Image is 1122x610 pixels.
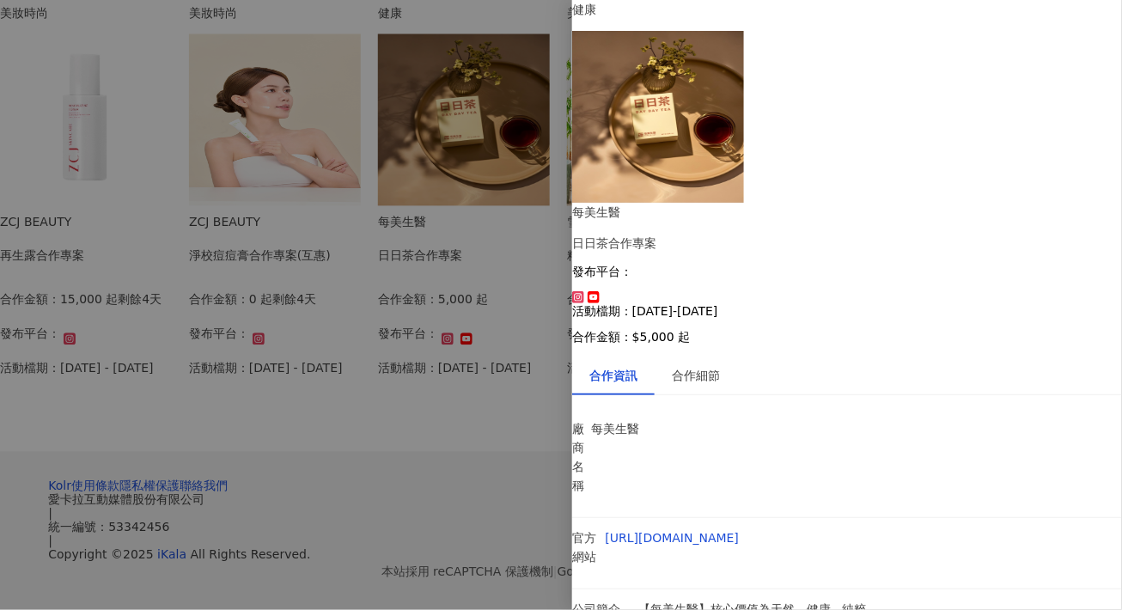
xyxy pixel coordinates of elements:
[572,528,597,566] p: 官方網站
[572,234,1122,253] div: 日日茶合作專案
[589,366,637,385] div: 合作資訊
[591,419,677,438] p: 每美生醫
[572,419,582,495] p: 廠商名稱
[572,330,1122,344] p: 合作金額： $5,000 起
[572,304,1122,318] p: 活動檔期：[DATE]-[DATE]
[572,31,744,203] img: 日日茶
[672,366,720,385] div: 合作細節
[572,265,1122,278] p: 發布平台：
[572,203,1122,222] div: 每美生醫
[606,531,740,545] a: [URL][DOMAIN_NAME]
